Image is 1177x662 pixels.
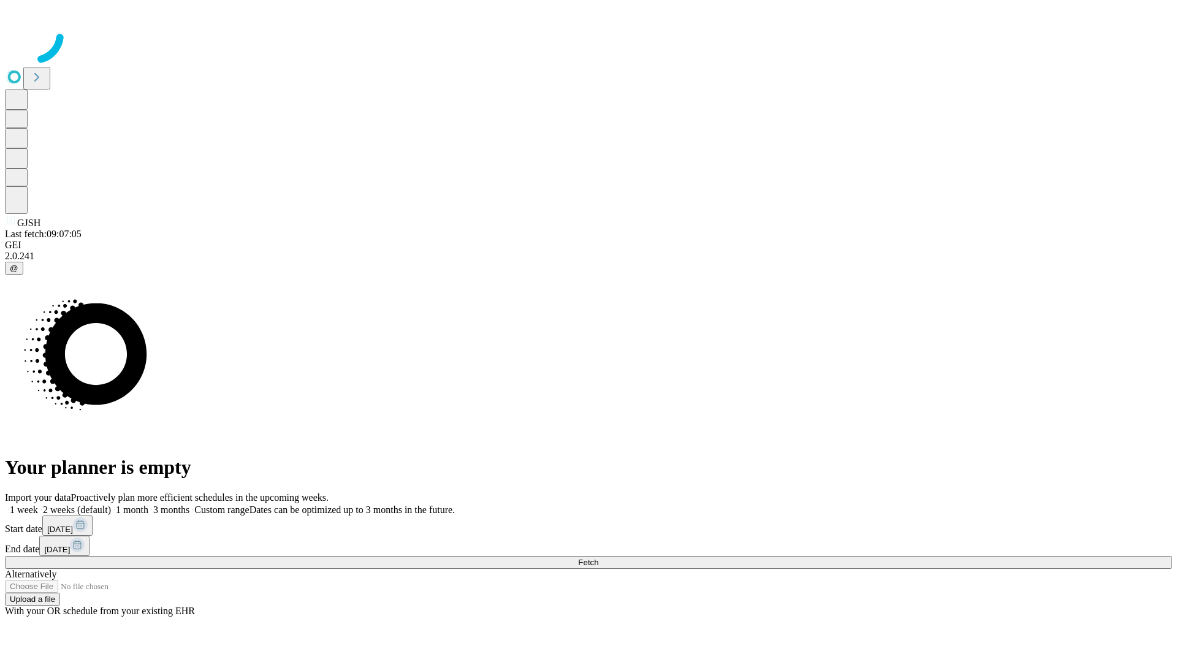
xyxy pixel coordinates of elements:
[5,240,1172,251] div: GEI
[5,516,1172,536] div: Start date
[5,569,56,579] span: Alternatively
[5,593,60,606] button: Upload a file
[116,504,148,515] span: 1 month
[10,264,18,273] span: @
[47,525,73,534] span: [DATE]
[5,606,195,616] span: With your OR schedule from your existing EHR
[249,504,455,515] span: Dates can be optimized up to 3 months in the future.
[5,251,1172,262] div: 2.0.241
[5,556,1172,569] button: Fetch
[10,504,38,515] span: 1 week
[71,492,329,503] span: Proactively plan more efficient schedules in the upcoming weeks.
[43,504,111,515] span: 2 weeks (default)
[5,262,23,275] button: @
[578,558,598,567] span: Fetch
[39,536,90,556] button: [DATE]
[17,218,40,228] span: GJSH
[153,504,189,515] span: 3 months
[5,229,82,239] span: Last fetch: 09:07:05
[5,492,71,503] span: Import your data
[194,504,249,515] span: Custom range
[44,545,70,554] span: [DATE]
[5,456,1172,479] h1: Your planner is empty
[5,536,1172,556] div: End date
[42,516,93,536] button: [DATE]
